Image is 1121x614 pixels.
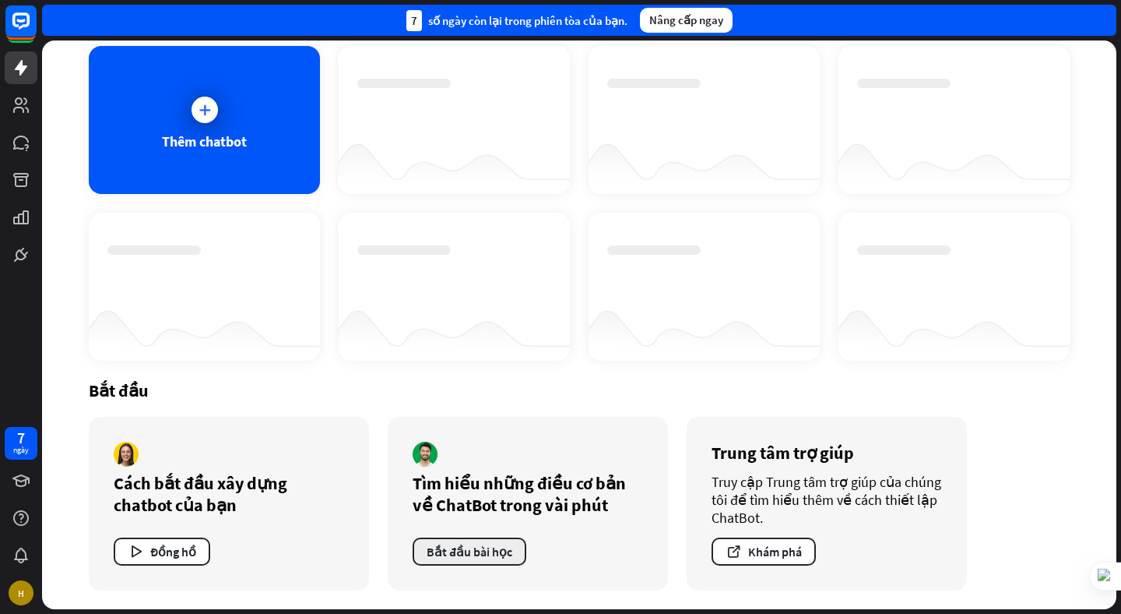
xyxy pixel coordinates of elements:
[5,427,37,460] a: 7 ngày
[89,379,149,401] font: Bắt đầu
[114,472,287,516] font: Cách bắt đầu xây dựng chatbot của bạn
[712,473,941,527] font: Truy cập Trung tâm trợ giúp của chúng tôi để tìm hiểu thêm về cách thiết lập ChatBot.
[411,13,417,28] font: 7
[413,472,626,516] font: Tìm hiểu những điều cơ bản về ChatBot trong vài phút
[712,538,816,566] button: Khám phá
[114,442,139,467] img: tác giả
[12,6,59,53] button: Mở tiện ích trò chuyện LiveChat
[17,428,25,447] font: 7
[413,442,438,467] img: tác giả
[748,544,802,559] font: Khám phá
[413,538,526,566] button: Bắt đầu bài học
[162,132,247,150] font: Thêm chatbot
[649,12,723,27] font: Nâng cấp ngay
[427,544,512,559] font: Bắt đầu bài học
[18,588,24,599] font: H
[13,445,29,455] font: ngày
[428,13,627,28] font: số ngày còn lại trong phiên tòa của bạn.
[150,544,196,559] font: Đồng hồ
[114,538,210,566] button: Đồng hồ
[712,442,854,464] font: Trung tâm trợ giúp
